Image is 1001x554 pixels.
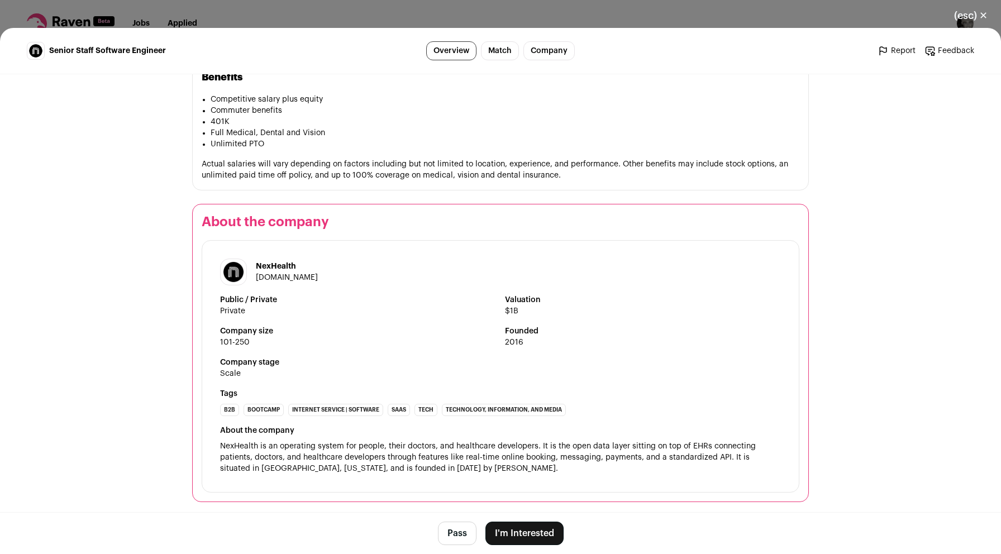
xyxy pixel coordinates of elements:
[426,41,476,60] a: Overview
[505,305,781,317] span: $1B
[202,72,242,82] strong: Benefits
[211,116,799,127] li: 401K
[442,404,566,416] li: Technology, Information, and Media
[220,368,241,379] div: Scale
[505,337,781,348] span: 2016
[220,357,781,368] strong: Company stage
[505,294,781,305] strong: Valuation
[878,45,916,56] a: Report
[256,274,318,281] a: [DOMAIN_NAME]
[414,404,437,416] li: Tech
[244,404,284,416] li: Bootcamp
[220,337,496,348] span: 101-250
[27,44,44,58] img: bab411f9ce93f5837e945b79d9661288081c6da164abe2bb270130476649431f.png
[941,3,1001,28] button: Close modal
[220,326,496,337] strong: Company size
[49,45,166,56] span: Senior Staff Software Engineer
[220,404,239,416] li: B2B
[256,261,318,272] h1: NexHealth
[523,41,575,60] a: Company
[220,294,496,305] strong: Public / Private
[288,404,383,416] li: Internet Service | Software
[221,261,246,283] img: bab411f9ce93f5837e945b79d9661288081c6da164abe2bb270130476649431f.png
[211,105,799,116] li: Commuter benefits
[202,213,799,231] h2: About the company
[211,127,799,138] li: Full Medical, Dental and Vision
[211,94,799,105] li: Competitive salary plus equity
[220,305,496,317] span: Private
[220,442,758,472] span: NexHealth is an operating system for people, their doctors, and healthcare developers. It is the ...
[220,388,781,399] strong: Tags
[481,41,519,60] a: Match
[211,138,799,150] li: Unlimited PTO
[220,425,781,436] div: About the company
[505,326,781,337] strong: Founded
[388,404,410,416] li: SaaS
[924,45,974,56] a: Feedback
[485,522,564,545] button: I'm Interested
[202,159,799,181] p: Actual salaries will vary depending on factors including but not limited to location, experience,...
[438,522,476,545] button: Pass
